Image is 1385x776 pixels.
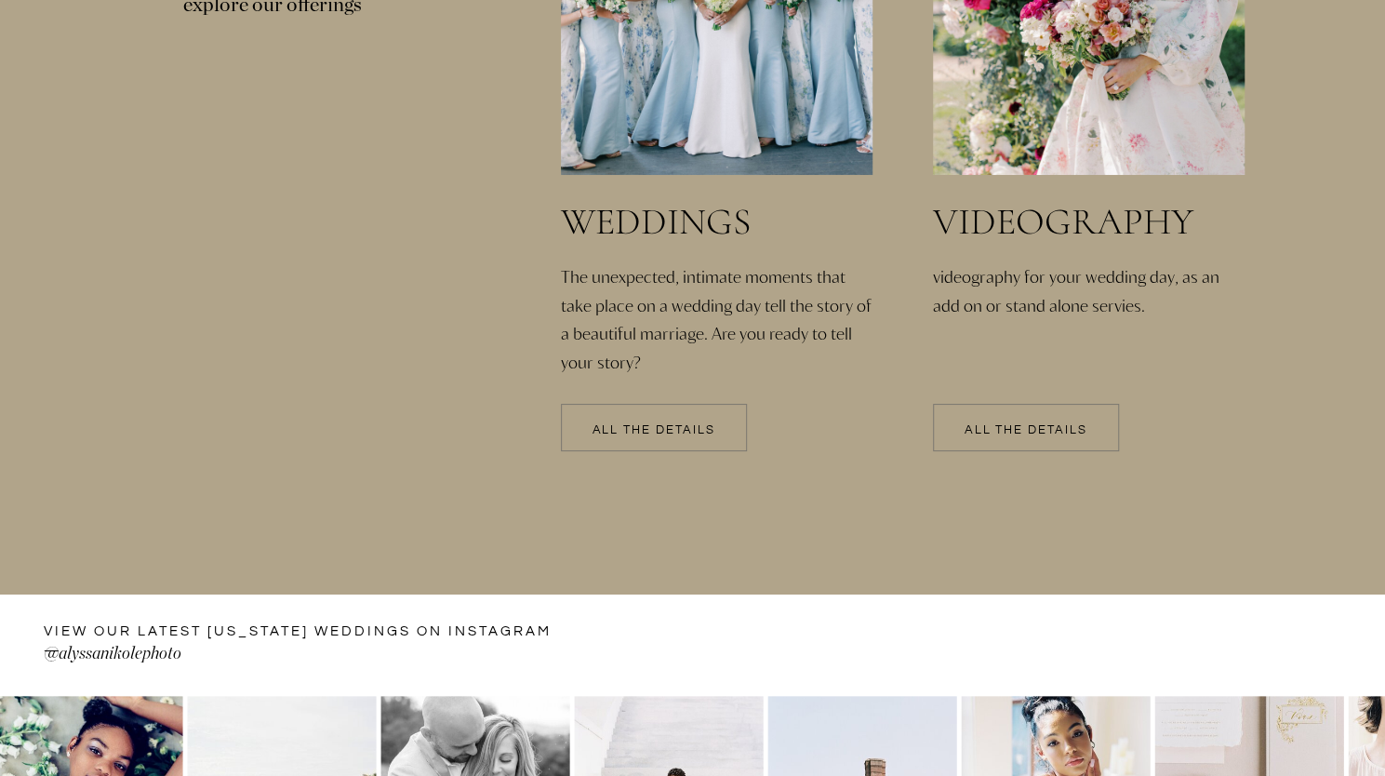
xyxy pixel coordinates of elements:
a: @alyssanikolephoto [44,641,463,671]
a: The unexpected, intimate moments that take place on a wedding day tell the story of a beautiful m... [561,262,877,343]
a: videography for your wedding day, as an add on or stand alone servies. [933,262,1249,392]
a: All the details [561,424,747,437]
a: VIEW OUR LATEST [US_STATE] WEDDINGS ON instagram — [44,622,557,644]
a: videography [933,203,1244,242]
a: All the details [933,424,1119,437]
a: weddings [561,203,888,242]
